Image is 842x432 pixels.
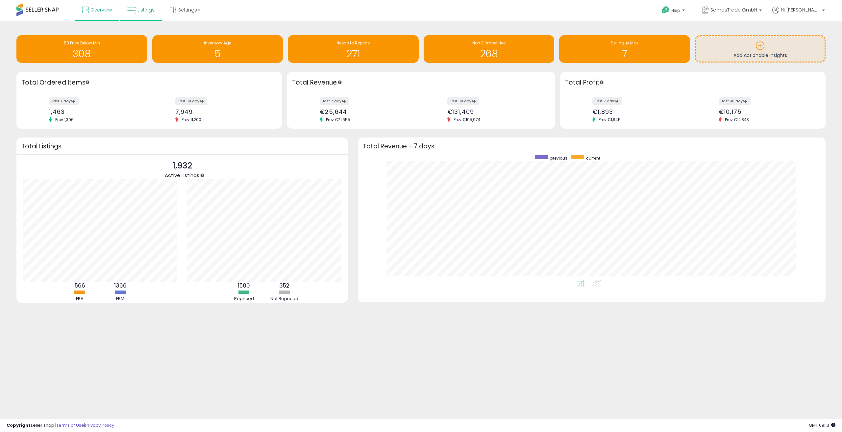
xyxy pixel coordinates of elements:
[85,79,90,85] div: Tooltip anchor
[424,35,555,63] a: Non Competitive 268
[592,108,688,115] div: €1,893
[323,117,354,122] span: Prev: €21,655
[562,48,687,59] h1: 7
[90,7,112,13] span: Overview
[137,7,155,13] span: Listings
[64,40,100,46] span: BB Price Below Min
[152,35,283,63] a: Inventory Age 5
[472,40,506,46] span: Non Competitive
[199,172,205,178] div: Tooltip anchor
[288,35,419,63] a: Needs to Reprice 271
[772,7,825,21] a: Hi [PERSON_NAME]
[49,97,79,105] label: last 7 days
[696,36,825,62] a: Add Actionable Insights
[165,172,199,179] span: Active Listings
[320,97,349,105] label: last 7 days
[550,155,567,161] span: previous
[595,117,624,122] span: Prev: €1,645
[238,282,250,290] b: 1580
[60,296,100,302] div: FBA
[559,35,690,63] a: Selling @ Max 7
[175,108,271,115] div: 7,949
[156,48,280,59] h1: 5
[204,40,231,46] span: Inventory Age
[224,296,264,302] div: Repriced
[592,97,622,105] label: last 7 days
[337,79,343,85] div: Tooltip anchor
[265,296,304,302] div: Not Repriced
[320,108,416,115] div: €25,644
[279,282,289,290] b: 352
[101,296,140,302] div: FBM
[114,282,127,290] b: 1366
[175,97,207,105] label: last 30 days
[710,7,757,13] span: SomosTrade GmbH
[447,108,544,115] div: €131,409
[292,78,550,87] h3: Total Revenue
[165,160,199,172] p: 1,932
[733,52,787,59] span: Add Actionable Insights
[722,117,752,122] span: Prev: €12,843
[661,6,670,14] i: Get Help
[656,1,691,21] a: Help
[719,108,814,115] div: €10,175
[16,35,147,63] a: BB Price Below Min 308
[363,144,821,149] h3: Total Revenue - 7 days
[52,117,77,122] span: Prev: 1,396
[450,117,484,122] span: Prev: €195,974
[336,40,370,46] span: Needs to Reprice
[427,48,551,59] h1: 268
[21,78,277,87] h3: Total Ordered Items
[599,79,605,85] div: Tooltip anchor
[586,155,600,161] span: current
[20,48,144,59] h1: 308
[565,78,821,87] h3: Total Profit
[671,8,680,13] span: Help
[781,7,820,13] span: Hi [PERSON_NAME]
[611,40,638,46] span: Selling @ Max
[447,97,479,105] label: last 30 days
[49,108,144,115] div: 1,463
[719,97,751,105] label: last 30 days
[75,282,85,290] b: 566
[21,144,343,149] h3: Total Listings
[291,48,415,59] h1: 271
[178,117,205,122] span: Prev: 11,200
